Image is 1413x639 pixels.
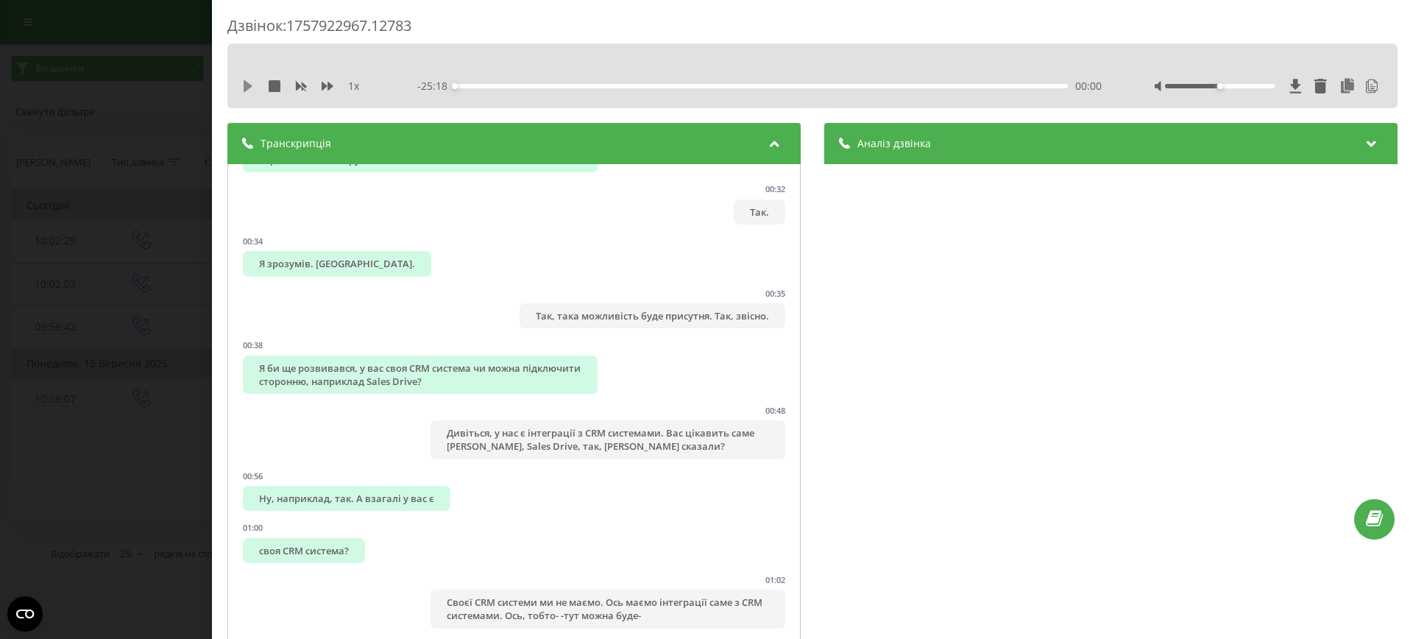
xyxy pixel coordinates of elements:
[734,200,785,225] div: Так.
[857,136,931,151] span: Аналіз дзвінка
[243,236,263,247] div: 00:34
[227,15,1398,44] div: Дзвінок : 1757922967.12783
[765,574,785,585] div: 01:02
[261,136,331,151] span: Транскрипція
[348,79,359,93] span: 1 x
[765,183,785,194] div: 00:32
[520,303,785,328] div: Так, така можливість буде присутня. Так, звісно.
[765,405,785,416] div: 00:48
[1217,83,1222,89] div: Accessibility label
[765,288,785,299] div: 00:35
[7,596,43,632] button: Open CMP widget
[431,420,785,459] div: Дивіться, у нас є інтеграції з CRM системами. Вас цікавить саме [PERSON_NAME], Sales Drive, так, ...
[417,79,455,93] span: - 25:18
[431,590,785,628] div: Своєї CRM системи ми не маємо. Ось маємо інтеграції саме з CRM системами. Ось, тобто- -тут можна ...
[243,251,431,276] div: Я зрозумів. [GEOGRAPHIC_DATA].
[243,339,263,350] div: 00:38
[243,486,450,511] div: Ну, наприклад, так. А взагалі у вас є
[452,83,458,89] div: Accessibility label
[243,356,598,394] div: Я би ще розвивався, у вас своя CRM система чи можна підключити сторонню, наприклад Sales Drive?
[243,522,263,533] div: 01:00
[1075,79,1102,93] span: 00:00
[243,538,365,563] div: своя CRM система?
[243,470,263,481] div: 00:56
